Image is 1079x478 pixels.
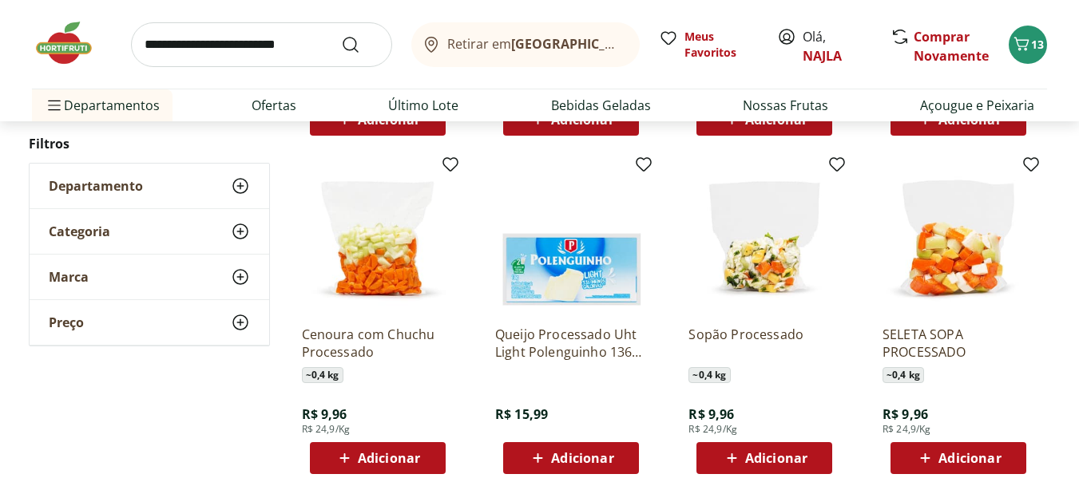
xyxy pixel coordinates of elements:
[302,423,351,436] span: R$ 24,9/Kg
[938,452,1001,464] span: Adicionar
[310,442,446,474] button: Adicionar
[688,423,737,436] span: R$ 24,9/Kg
[503,442,639,474] button: Adicionar
[883,326,1034,361] a: SELETA SOPA PROCESSADO
[551,452,613,464] span: Adicionar
[745,452,807,464] span: Adicionar
[920,96,1034,115] a: Açougue e Peixaria
[688,326,840,361] a: Sopão Processado
[883,367,924,383] span: ~ 0,4 kg
[341,35,379,54] button: Submit Search
[495,161,647,313] img: Queijo Processado Uht Light Polenguinho 136G 8 Unidades
[883,161,1034,313] img: SELETA SOPA PROCESSADO
[883,405,928,423] span: R$ 9,96
[29,128,270,160] h2: Filtros
[688,367,730,383] span: ~ 0,4 kg
[688,161,840,313] img: Sopão Processado
[684,29,758,61] span: Meus Favoritos
[688,405,734,423] span: R$ 9,96
[551,96,651,115] a: Bebidas Geladas
[883,423,931,436] span: R$ 24,9/Kg
[302,367,343,383] span: ~ 0,4 kg
[495,326,647,361] a: Queijo Processado Uht Light Polenguinho 136G 8 Unidades
[659,29,758,61] a: Meus Favoritos
[302,405,347,423] span: R$ 9,96
[358,452,420,464] span: Adicionar
[302,161,454,313] img: Cenoura com Chuchu Processado
[131,22,392,67] input: search
[551,113,613,126] span: Adicionar
[49,269,89,285] span: Marca
[803,47,842,65] a: NAJLA
[388,96,458,115] a: Último Lote
[30,255,269,299] button: Marca
[30,164,269,208] button: Departamento
[252,96,296,115] a: Ofertas
[1009,26,1047,64] button: Carrinho
[49,314,84,330] span: Preço
[511,35,780,53] b: [GEOGRAPHIC_DATA]/[GEOGRAPHIC_DATA]
[914,28,989,65] a: Comprar Novamente
[803,27,874,65] span: Olá,
[743,96,828,115] a: Nossas Frutas
[30,300,269,345] button: Preço
[891,442,1026,474] button: Adicionar
[495,405,548,423] span: R$ 15,99
[938,113,1001,126] span: Adicionar
[302,326,454,361] a: Cenoura com Chuchu Processado
[696,442,832,474] button: Adicionar
[447,37,624,51] span: Retirar em
[30,209,269,254] button: Categoria
[358,113,420,126] span: Adicionar
[745,113,807,126] span: Adicionar
[1031,37,1044,52] span: 13
[45,86,64,124] button: Menu
[49,178,143,194] span: Departamento
[45,86,160,124] span: Departamentos
[49,223,110,239] span: Categoria
[32,19,112,67] img: Hortifruti
[411,22,640,67] button: Retirar em[GEOGRAPHIC_DATA]/[GEOGRAPHIC_DATA]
